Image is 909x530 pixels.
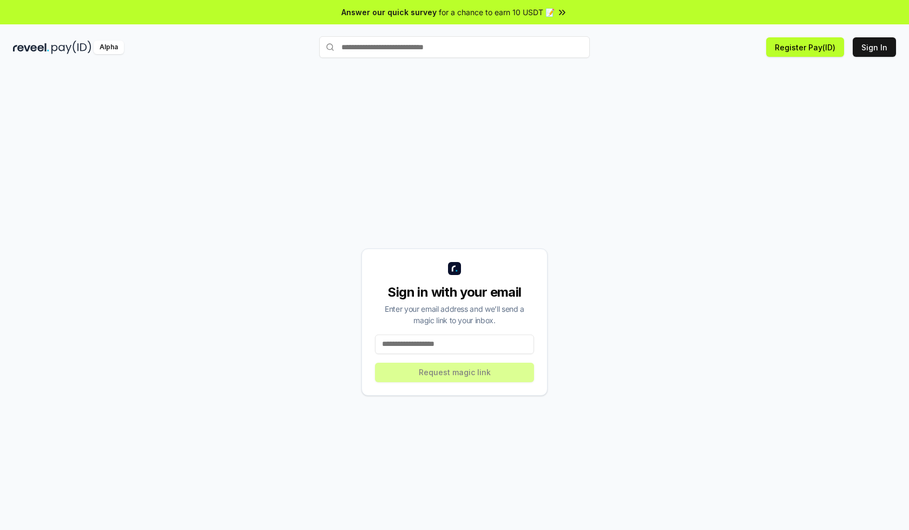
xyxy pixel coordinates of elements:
img: reveel_dark [13,41,49,54]
span: for a chance to earn 10 USDT 📝 [439,6,555,18]
div: Enter your email address and we’ll send a magic link to your inbox. [375,303,534,326]
button: Sign In [853,37,896,57]
img: pay_id [51,41,91,54]
div: Sign in with your email [375,284,534,301]
div: Alpha [94,41,124,54]
span: Answer our quick survey [341,6,437,18]
img: logo_small [448,262,461,275]
button: Register Pay(ID) [766,37,844,57]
